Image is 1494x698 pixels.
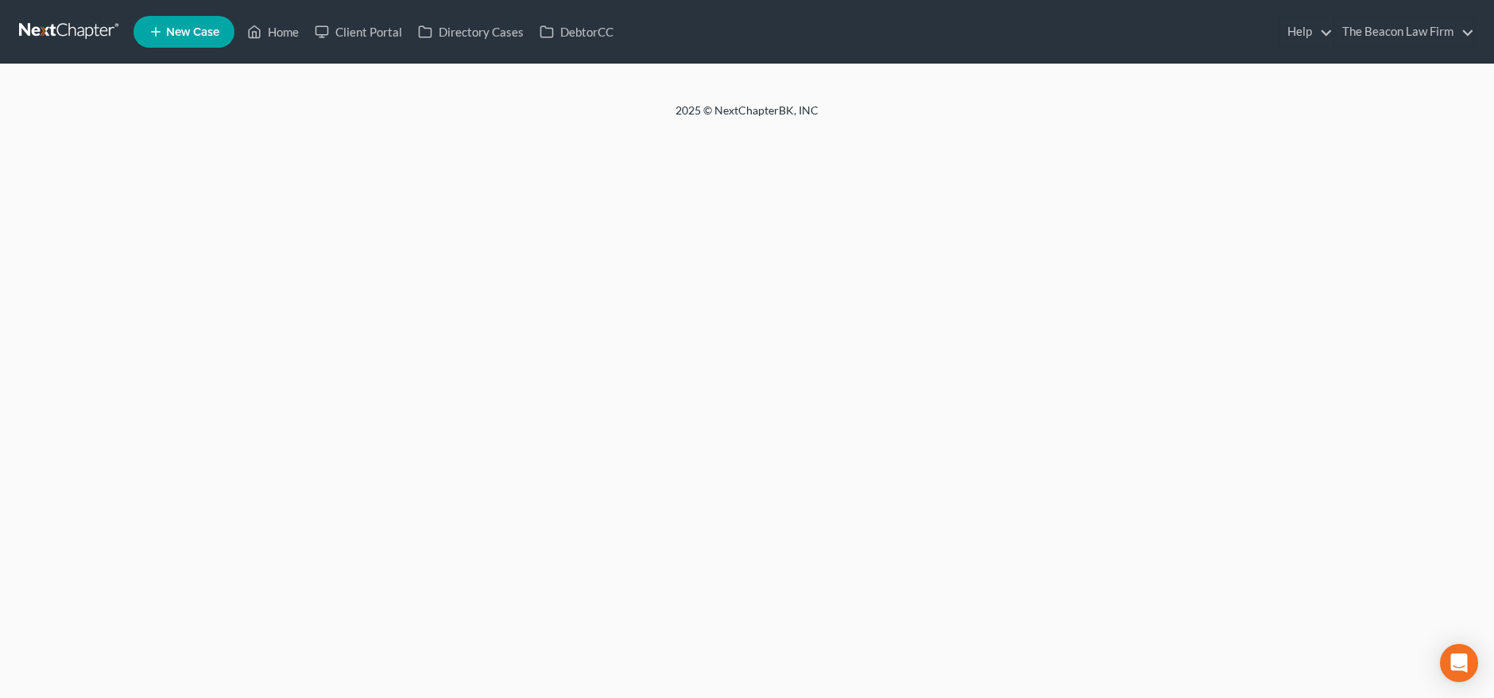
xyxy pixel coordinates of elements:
a: Home [239,17,307,46]
a: Directory Cases [410,17,532,46]
a: DebtorCC [532,17,621,46]
div: Open Intercom Messenger [1440,644,1478,682]
a: Help [1279,17,1333,46]
div: 2025 © NextChapterBK, INC [294,103,1200,131]
new-legal-case-button: New Case [134,16,234,48]
a: The Beacon Law Firm [1334,17,1474,46]
a: Client Portal [307,17,410,46]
